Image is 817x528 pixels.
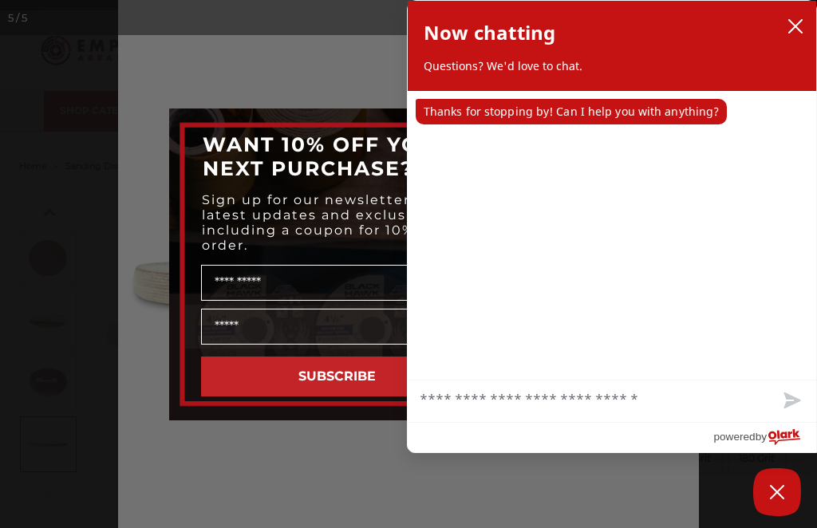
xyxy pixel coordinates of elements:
span: by [756,427,767,447]
button: SUBSCRIBE [201,357,472,396]
input: Email [201,309,472,345]
a: Powered by Olark [713,423,816,452]
span: WANT 10% OFF YOUR NEXT PURCHASE? [203,132,453,180]
p: Thanks for stopping by! Can I help you with anything? [416,99,727,124]
button: Send message [765,380,816,422]
span: Sign up for our newsletter to receive the latest updates and exclusive discounts - including a co... [202,192,526,253]
div: chat [408,91,816,380]
span: powered [713,427,755,447]
button: close chatbox [783,14,808,38]
button: Close Chatbox [753,468,801,516]
h2: Now chatting [424,17,555,49]
p: Questions? We'd love to chat. [424,58,800,74]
